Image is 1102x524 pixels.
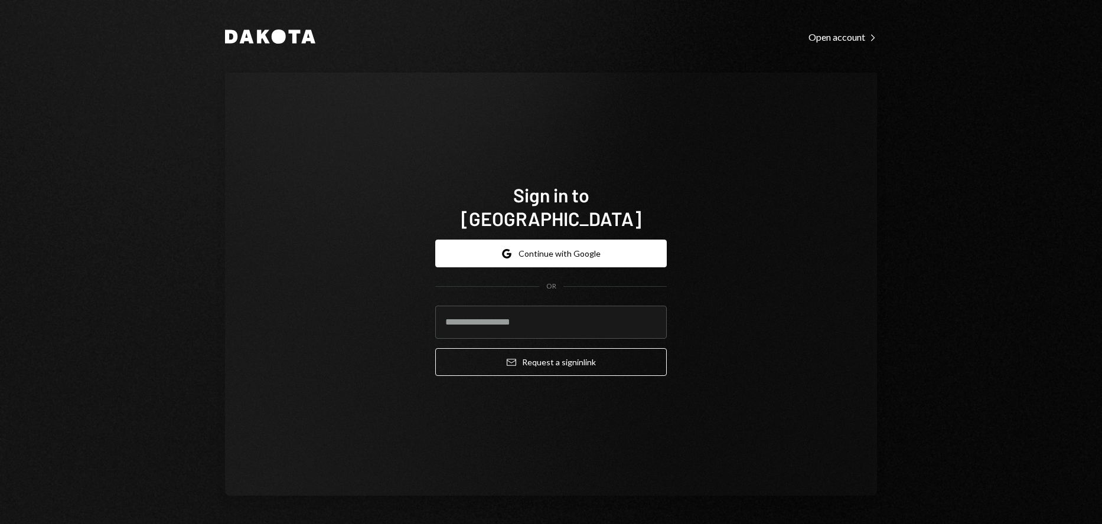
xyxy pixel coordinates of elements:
h1: Sign in to [GEOGRAPHIC_DATA] [435,183,667,230]
button: Continue with Google [435,240,667,267]
button: Request a signinlink [435,348,667,376]
a: Open account [808,30,877,43]
div: Open account [808,31,877,43]
div: OR [546,281,556,292]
